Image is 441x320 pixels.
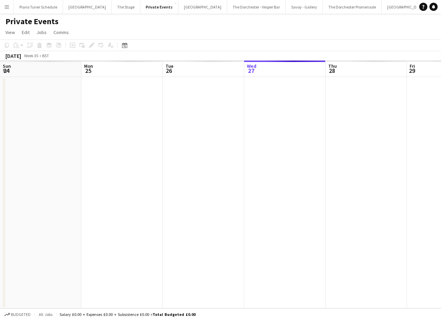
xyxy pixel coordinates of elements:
button: Savoy - Gallery [286,0,323,14]
button: The Dorchester Promenade [323,0,382,14]
span: 25 [83,67,93,75]
span: Fri [410,63,415,69]
a: Comms [51,28,72,37]
button: Piano Tuner Schedule [14,0,63,14]
span: Week 35 [22,53,40,58]
button: The Stage [112,0,140,14]
span: 24 [2,67,11,75]
button: [GEOGRAPHIC_DATA] [178,0,227,14]
span: Jobs [36,29,47,35]
span: Budgeted [11,312,31,317]
span: 28 [327,67,337,75]
span: Sun [3,63,11,69]
span: 27 [246,67,256,75]
span: Tue [166,63,173,69]
span: Mon [84,63,93,69]
div: [DATE] [5,52,21,59]
div: BST [42,53,49,58]
span: Edit [22,29,30,35]
span: Thu [328,63,337,69]
span: 29 [409,67,415,75]
button: The Dorchester - Vesper Bar [227,0,286,14]
h1: Private Events [5,16,59,27]
button: [GEOGRAPHIC_DATA] [63,0,112,14]
span: View [5,29,15,35]
span: All jobs [37,312,54,317]
span: Wed [247,63,256,69]
a: Edit [19,28,32,37]
button: Budgeted [3,311,32,318]
span: 26 [164,67,173,75]
div: Salary £0.00 + Expenses £0.00 + Subsistence £0.00 = [60,312,195,317]
span: Comms [53,29,69,35]
button: Private Events [140,0,178,14]
button: [GEOGRAPHIC_DATA] [382,0,430,14]
a: Jobs [34,28,49,37]
span: Total Budgeted £0.00 [153,312,195,317]
a: View [3,28,18,37]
